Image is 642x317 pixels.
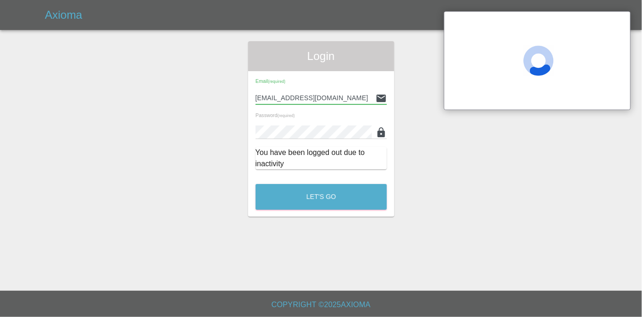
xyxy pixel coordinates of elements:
[256,112,295,118] span: Password
[256,184,387,210] button: Let's Go
[256,49,387,64] span: Login
[601,7,631,22] a: Login
[7,298,635,311] h6: Copyright © 2025 Axioma
[523,45,554,76] span: Loading
[256,147,387,170] div: You have been logged out due to inactivity
[45,7,82,22] h5: Axioma
[256,78,285,84] span: Email
[277,114,294,118] small: (required)
[268,80,285,84] small: (required)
